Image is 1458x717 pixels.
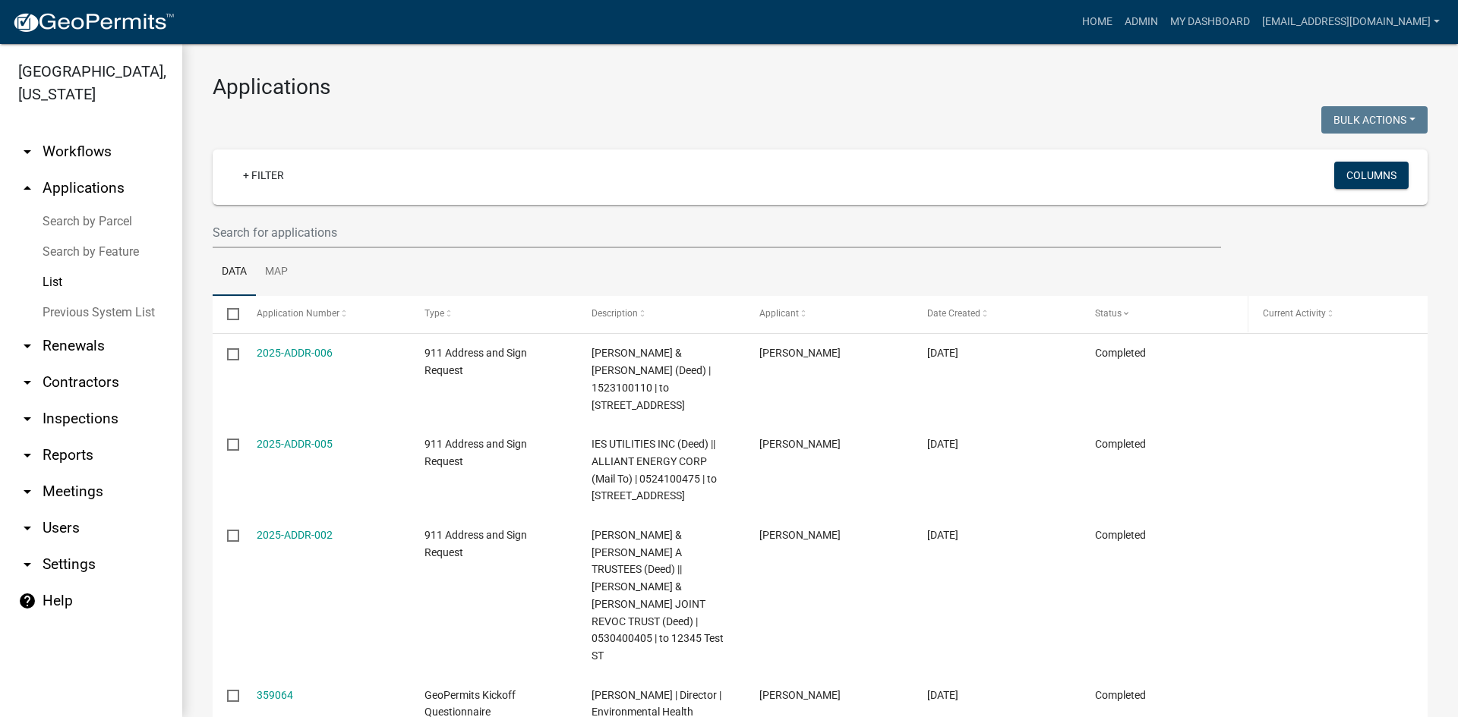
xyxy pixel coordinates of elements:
span: 09/02/2025 [927,438,958,450]
a: 359064 [257,689,293,701]
span: Type [424,308,444,319]
a: 2025-ADDR-006 [257,347,333,359]
span: Completed [1095,529,1146,541]
i: arrow_drop_down [18,483,36,501]
span: Applicant [759,308,799,319]
a: + Filter [231,162,296,189]
button: Columns [1334,162,1409,189]
span: Application Number [257,308,339,319]
i: arrow_drop_down [18,555,36,574]
span: Marcus Amman [759,529,841,541]
datatable-header-cell: Select [213,296,241,332]
span: 911 Address and Sign Request [424,347,527,376]
span: 911 Address and Sign Request [424,438,527,467]
span: Date Created [927,308,980,319]
input: Search for applications [213,217,1221,248]
i: arrow_drop_down [18,373,36,392]
i: arrow_drop_up [18,179,36,197]
i: arrow_drop_down [18,337,36,355]
datatable-header-cell: Application Number [241,296,409,332]
datatable-header-cell: Type [409,296,577,332]
span: Current Activity [1263,308,1326,319]
a: 2025-ADDR-002 [257,529,333,541]
a: Map [256,248,297,297]
i: arrow_drop_down [18,410,36,428]
a: Data [213,248,256,297]
i: arrow_drop_down [18,143,36,161]
span: Leslie Day [759,689,841,701]
a: [EMAIL_ADDRESS][DOMAIN_NAME] [1256,8,1446,36]
datatable-header-cell: Description [577,296,745,332]
a: 2025-ADDR-005 [257,438,333,450]
span: 09/06/2025 [927,347,958,359]
span: BAKER, NICKOLAS RYAN & STEPHANIE LYNN (Deed) | 1523100110 | to 66232 310th St [592,347,711,410]
datatable-header-cell: Date Created [913,296,1081,332]
span: Stephanie Baker [759,347,841,359]
datatable-header-cell: Status [1081,296,1248,332]
span: Status [1095,308,1122,319]
span: 01/03/2025 [927,689,958,701]
span: Description [592,308,638,319]
span: ZIEL, ERIC R & CAROL A TRUSTEES (Deed) || ZIEL, ERIC & CAROL JOINT REVOC TRUST (Deed) | 053040040... [592,529,724,662]
span: IES UTILITIES INC (Deed) || ALLIANT ENERGY CORP (Mail To) | 0524100475 | to 5087 N Dakota Ave [592,438,717,502]
span: 08/04/2025 [927,529,958,541]
span: 911 Address and Sign Request [424,529,527,558]
button: Bulk Actions [1321,106,1428,134]
span: Completed [1095,438,1146,450]
i: arrow_drop_down [18,446,36,464]
datatable-header-cell: Applicant [745,296,913,332]
span: Completed [1095,347,1146,359]
datatable-header-cell: Current Activity [1248,296,1416,332]
a: Home [1076,8,1119,36]
h3: Applications [213,74,1428,100]
i: help [18,592,36,610]
span: Anne Weideman [759,438,841,450]
span: Completed [1095,689,1146,701]
a: Admin [1119,8,1164,36]
a: My Dashboard [1164,8,1256,36]
i: arrow_drop_down [18,519,36,537]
